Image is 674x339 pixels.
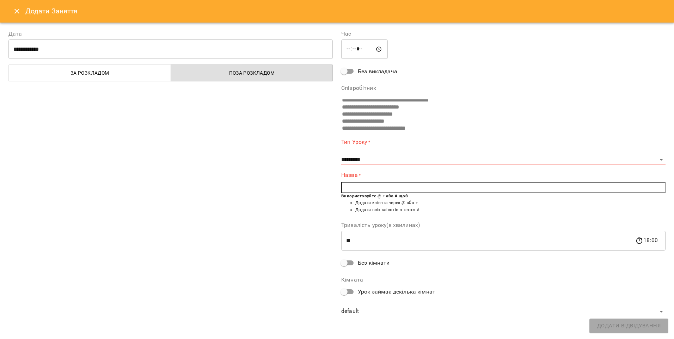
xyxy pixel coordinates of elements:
[341,138,666,146] label: Тип Уроку
[13,69,167,77] span: За розкладом
[171,64,333,81] button: Поза розкладом
[341,222,666,228] label: Тривалість уроку(в хвилинах)
[8,3,25,20] button: Close
[175,69,329,77] span: Поза розкладом
[341,171,666,179] label: Назва
[341,193,408,198] b: Використовуйте @ + або # щоб
[25,6,666,17] h6: Додати Заняття
[341,31,666,37] label: Час
[341,277,666,283] label: Кімната
[355,207,666,214] li: Додати всіх клієнтів з тегом #
[355,199,666,207] li: Додати клієнта через @ або +
[341,306,666,317] div: default
[341,85,666,91] label: Співробітник
[358,259,390,267] span: Без кімнати
[358,288,435,296] span: Урок займає декілька кімнат
[358,67,397,76] span: Без викладача
[8,64,171,81] button: За розкладом
[8,31,333,37] label: Дата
